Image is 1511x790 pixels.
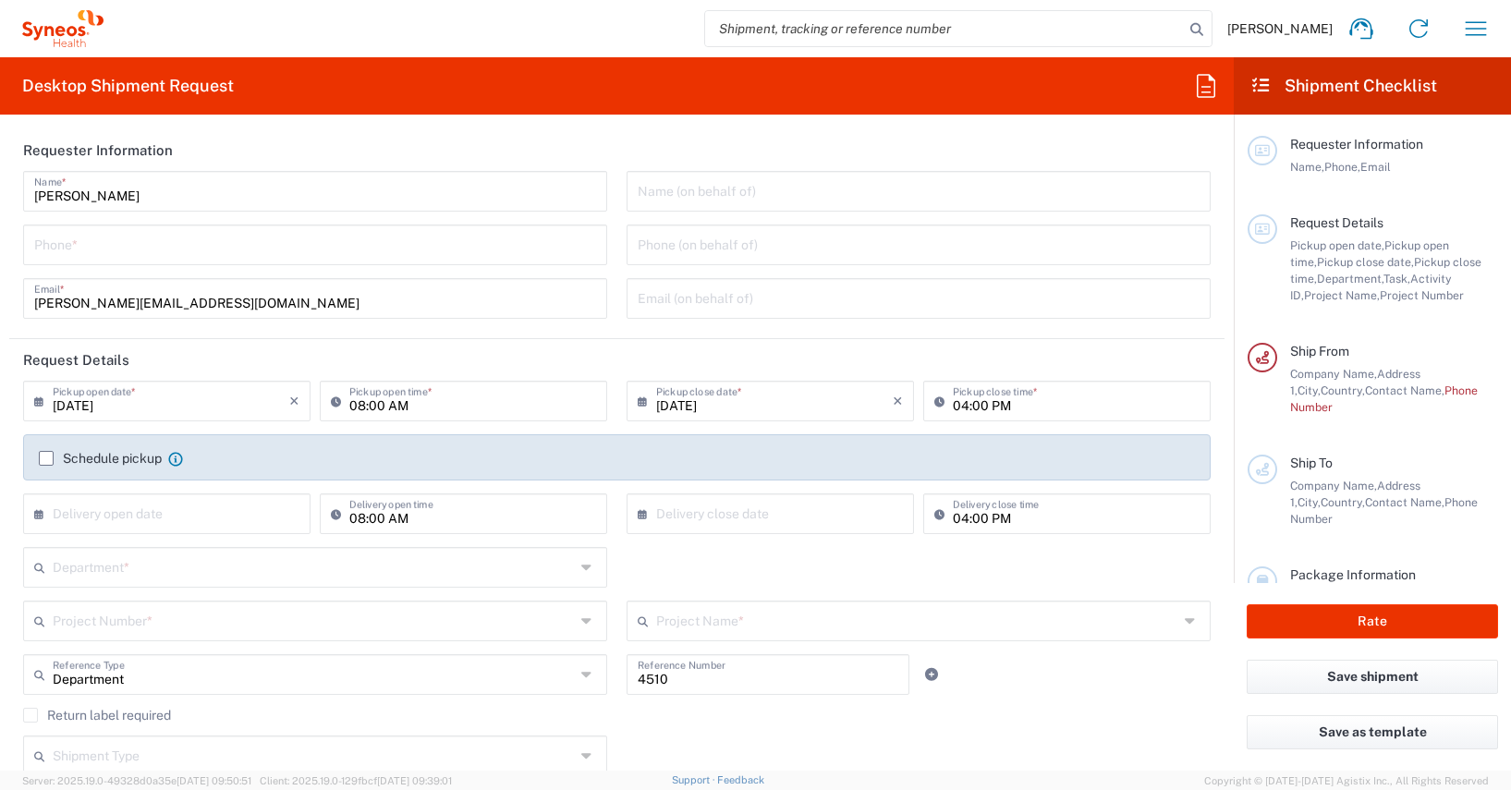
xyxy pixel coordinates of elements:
[1324,160,1360,174] span: Phone,
[1227,20,1333,37] span: [PERSON_NAME]
[1290,215,1383,230] span: Request Details
[1383,272,1410,286] span: Task,
[23,141,173,160] h2: Requester Information
[893,386,903,416] i: ×
[1365,495,1444,509] span: Contact Name,
[1360,160,1391,174] span: Email
[23,351,129,370] h2: Request Details
[919,662,944,687] a: Add Reference
[717,774,764,785] a: Feedback
[1290,456,1333,470] span: Ship To
[1380,288,1464,302] span: Project Number
[1290,479,1377,492] span: Company Name,
[1247,604,1498,638] button: Rate
[1290,344,1349,359] span: Ship From
[377,775,452,786] span: [DATE] 09:39:01
[1247,660,1498,694] button: Save shipment
[1290,367,1377,381] span: Company Name,
[1298,495,1321,509] span: City,
[1247,715,1498,749] button: Save as template
[1304,288,1380,302] span: Project Name,
[177,775,251,786] span: [DATE] 09:50:51
[23,708,171,723] label: Return label required
[22,75,234,97] h2: Desktop Shipment Request
[1290,567,1416,582] span: Package Information
[1321,383,1365,397] span: Country,
[1290,238,1384,252] span: Pickup open date,
[1321,495,1365,509] span: Country,
[1290,160,1324,174] span: Name,
[260,775,452,786] span: Client: 2025.19.0-129fbcf
[1317,272,1383,286] span: Department,
[1290,137,1423,152] span: Requester Information
[39,451,162,466] label: Schedule pickup
[289,386,299,416] i: ×
[1317,255,1414,269] span: Pickup close date,
[1365,383,1444,397] span: Contact Name,
[1298,383,1321,397] span: City,
[1250,75,1437,97] h2: Shipment Checklist
[672,774,718,785] a: Support
[1204,772,1489,789] span: Copyright © [DATE]-[DATE] Agistix Inc., All Rights Reserved
[705,11,1184,46] input: Shipment, tracking or reference number
[22,775,251,786] span: Server: 2025.19.0-49328d0a35e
